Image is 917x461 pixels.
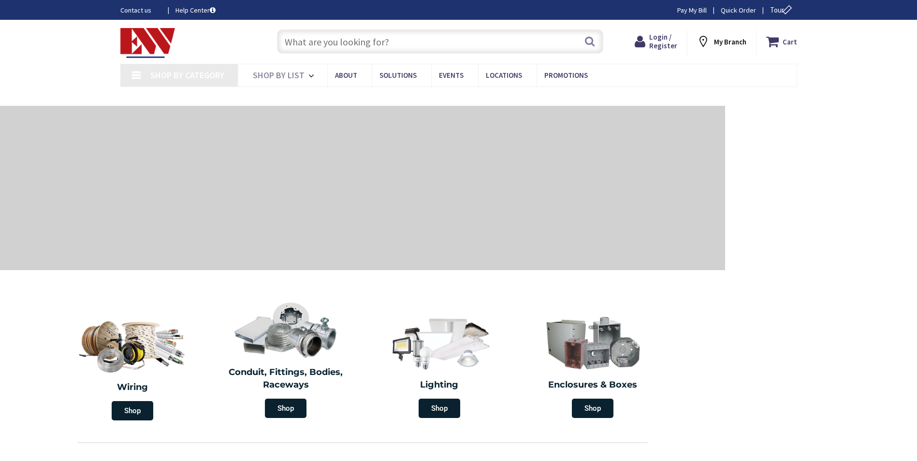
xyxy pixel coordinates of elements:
a: Cart [766,33,797,50]
span: About [335,71,357,80]
a: Wiring Shop [56,309,209,425]
h2: Conduit, Fittings, Bodies, Raceways [217,366,356,391]
span: Events [439,71,464,80]
span: Solutions [379,71,417,80]
img: Electrical Wholesalers, Inc. [120,28,175,58]
strong: Cart [783,33,797,50]
h2: Wiring [60,381,204,394]
span: Shop [265,399,306,418]
span: Shop [112,401,153,420]
a: Pay My Bill [677,5,707,15]
a: Contact us [120,5,160,15]
h2: Enclosures & Boxes [524,379,663,391]
span: Shop By List [253,70,305,81]
a: Lighting Shop [365,309,514,423]
a: Quick Order [721,5,756,15]
div: My Branch [697,33,746,50]
span: Tour [770,5,795,14]
span: Shop [572,399,613,418]
a: Login / Register [635,33,677,50]
span: Login / Register [649,32,677,50]
h2: Lighting [370,379,509,391]
a: Conduit, Fittings, Bodies, Raceways Shop [212,297,361,423]
a: Enclosures & Boxes Shop [519,309,668,423]
span: Shop [419,399,460,418]
input: What are you looking for? [277,29,603,54]
strong: My Branch [714,37,746,46]
a: Help Center [175,5,216,15]
span: Promotions [544,71,588,80]
span: Locations [486,71,522,80]
span: Shop By Category [150,70,224,81]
